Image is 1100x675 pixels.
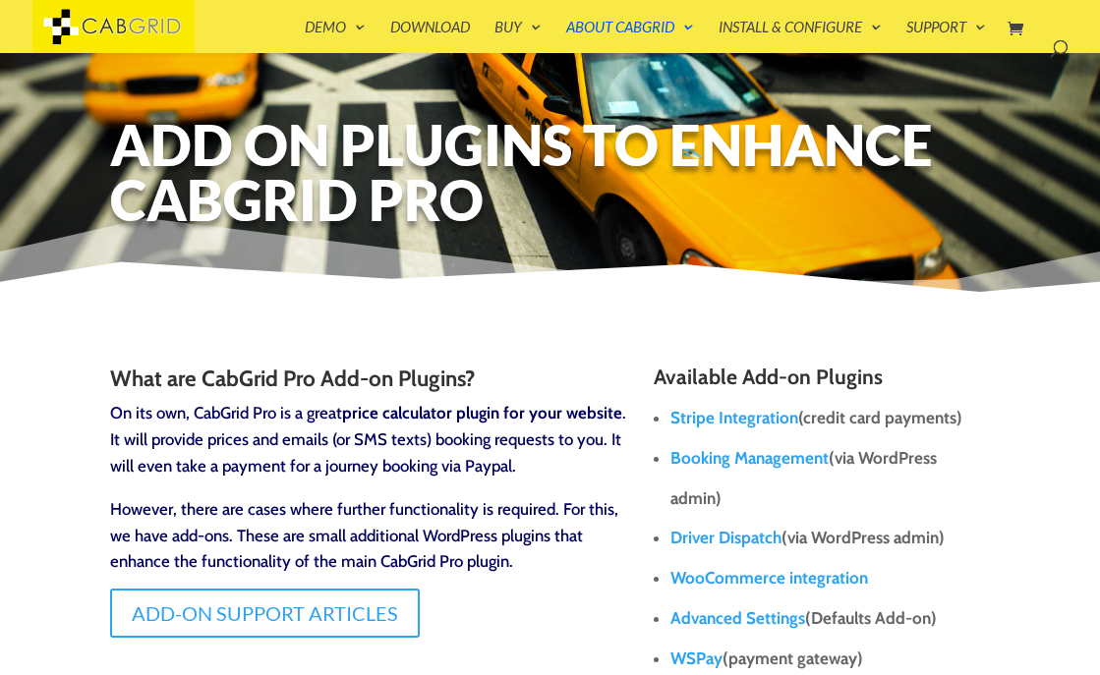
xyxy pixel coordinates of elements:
[670,408,798,427] a: Stripe Integration
[906,20,986,53] a: Support
[566,20,694,53] a: About CabGrid
[670,518,990,558] li: (via WordPress admin)
[670,448,829,468] a: Booking Management
[670,608,805,628] a: Advanced Settings
[110,400,627,495] p: On its own, CabGrid Pro is a great . It will provide prices and emails (or SMS texts) booking req...
[654,366,990,398] h3: Available Add-on Plugins
[670,528,782,547] a: Driver Dispatch
[32,14,195,34] a: CabGrid Taxi Plugin
[670,398,990,438] li: (credit card payments)
[110,366,627,401] h3: What are CabGrid Pro Add-on Plugins?
[670,438,990,519] li: (via WordPress admin)
[670,598,990,639] li: (Defaults Add-on)
[110,496,627,576] p: However, there are cases where further functionality is required. For this, we have add-ons. Thes...
[494,20,542,53] a: Buy
[305,20,366,53] a: Demo
[110,118,990,238] h1: Add On Plugins to Enhance CabGrid Pro
[670,568,868,588] a: WooCommerce integration
[110,589,420,638] a: Add-on Support Articles
[670,648,723,668] a: WSPay
[390,20,470,53] a: Download
[719,20,882,53] a: Install & Configure
[342,403,622,422] strong: price calculator plugin for your website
